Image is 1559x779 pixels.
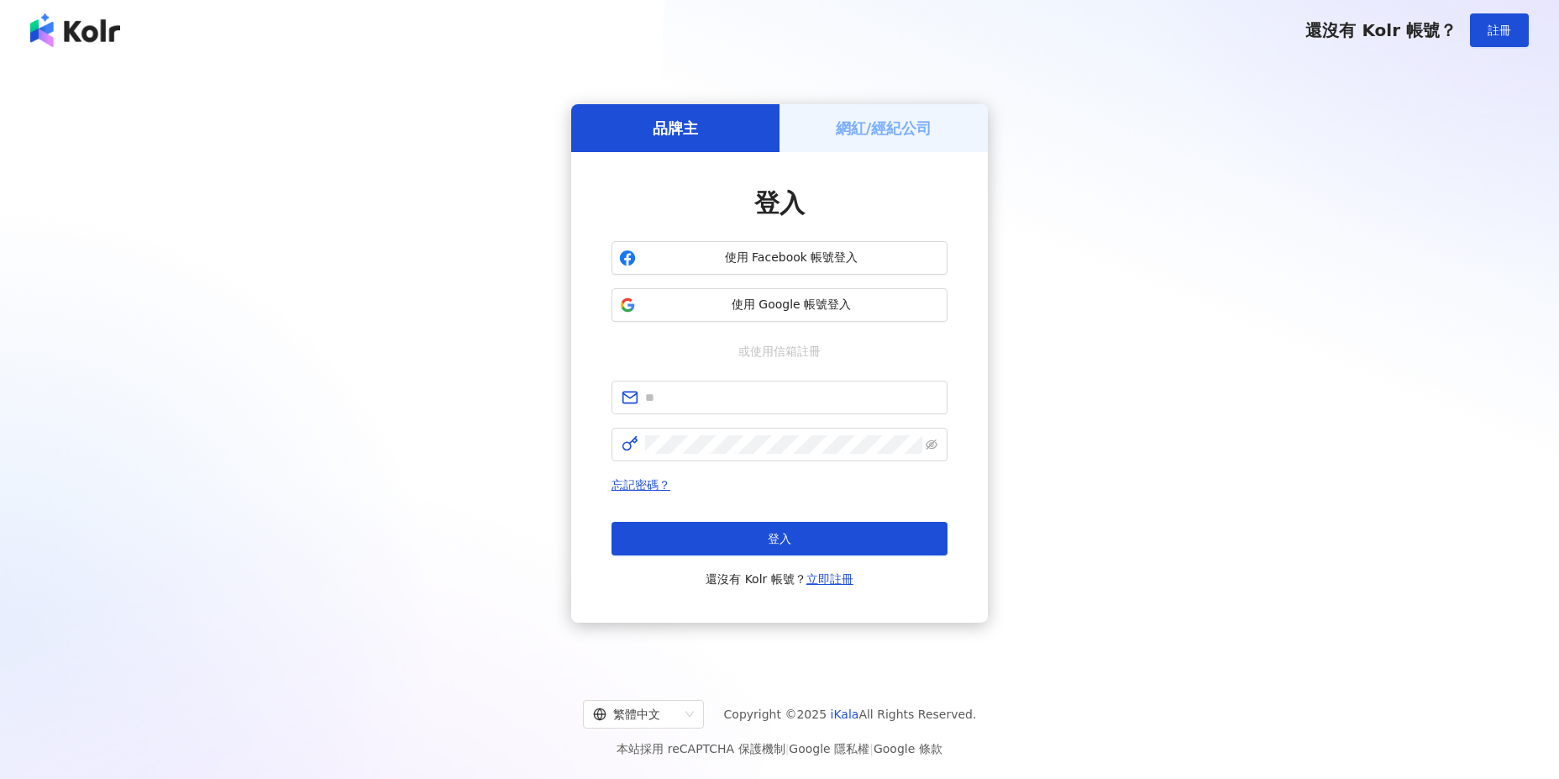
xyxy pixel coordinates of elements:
[1488,24,1511,37] span: 註冊
[617,739,942,759] span: 本站採用 reCAPTCHA 保護機制
[785,742,790,755] span: |
[612,288,947,322] button: 使用 Google 帳號登入
[806,572,853,586] a: 立即註冊
[1470,13,1529,47] button: 註冊
[643,250,940,266] span: 使用 Facebook 帳號登入
[593,701,679,728] div: 繁體中文
[869,742,874,755] span: |
[768,532,791,545] span: 登入
[754,188,805,218] span: 登入
[836,118,932,139] h5: 網紅/經紀公司
[926,439,937,450] span: eye-invisible
[612,478,670,492] a: 忘記密碼？
[874,742,942,755] a: Google 條款
[706,569,853,589] span: 還沒有 Kolr 帳號？
[724,704,977,724] span: Copyright © 2025 All Rights Reserved.
[1305,20,1457,40] span: 還沒有 Kolr 帳號？
[831,708,859,721] a: iKala
[643,297,940,313] span: 使用 Google 帳號登入
[30,13,120,47] img: logo
[612,522,947,555] button: 登入
[612,241,947,275] button: 使用 Facebook 帳號登入
[653,118,698,139] h5: 品牌主
[789,742,869,755] a: Google 隱私權
[727,342,832,361] span: 或使用信箱註冊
